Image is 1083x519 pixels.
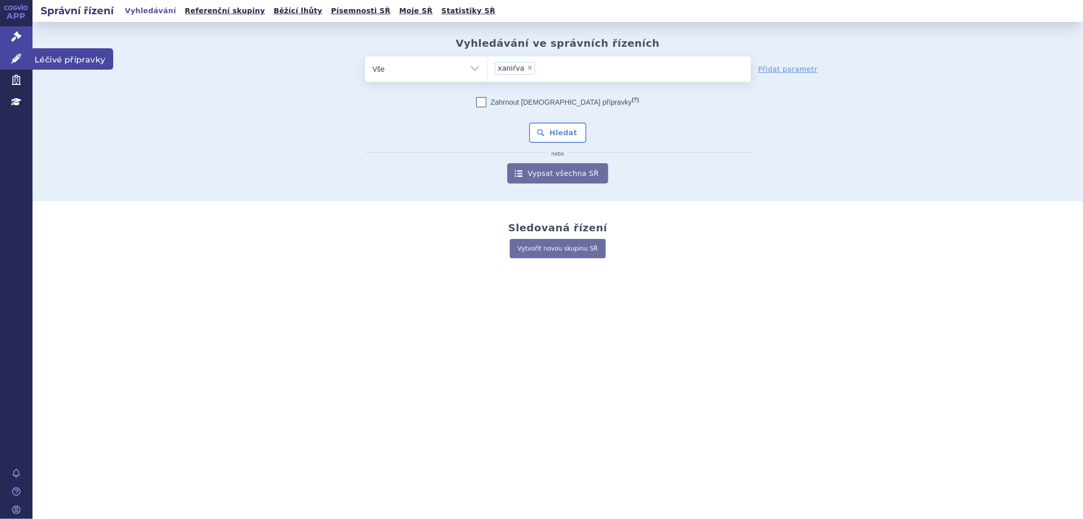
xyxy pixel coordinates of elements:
[546,151,569,157] i: nebo
[438,4,498,18] a: Statistiky SŘ
[498,65,524,72] span: xaniŕva
[396,4,436,18] a: Moje SŘ
[510,239,605,258] a: Vytvořit novou skupinu SŘ
[456,37,660,49] h2: Vyhledávání ve správních řízeních
[759,64,818,74] a: Přidat parametr
[527,65,533,71] span: ×
[32,4,122,18] h2: Správní řízení
[508,222,607,234] h2: Sledovaná řízení
[476,97,639,107] label: Zahrnout [DEMOGRAPHIC_DATA] přípravky
[328,4,393,18] a: Písemnosti SŘ
[632,97,639,103] abbr: (?)
[122,4,179,18] a: Vyhledávání
[32,48,113,70] span: Léčivé přípravky
[538,62,581,74] input: xaniŕva
[271,4,325,18] a: Běžící lhůty
[182,4,268,18] a: Referenční skupiny
[529,123,586,143] button: Hledat
[507,163,608,184] a: Vypsat všechna SŘ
